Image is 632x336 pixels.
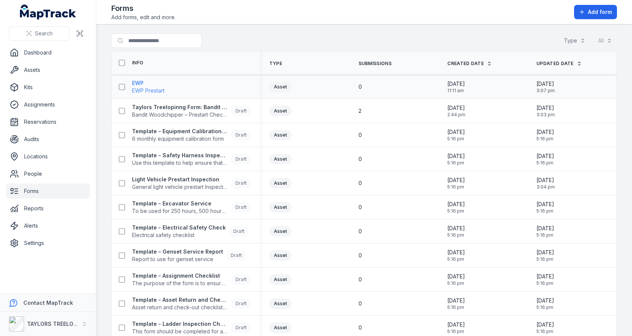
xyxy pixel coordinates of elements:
[132,224,249,239] a: Template - Electrical Safety CheckElectrical safety checklistDraft
[447,321,465,328] span: [DATE]
[132,255,223,263] span: Report to use for genset service
[132,224,226,231] strong: Template - Electrical Safety Check
[536,176,555,190] time: 01/09/2025, 3:04:52 pm
[359,324,362,331] span: 0
[447,249,465,256] span: [DATE]
[536,201,554,208] span: [DATE]
[132,272,228,280] strong: Template - Assignment Checklist
[6,97,90,112] a: Assignments
[447,273,465,280] span: [DATE]
[9,26,70,41] button: Search
[269,82,292,92] div: Asset
[132,248,246,263] a: Template - Genset Service ReportReport to use for genset serviceDraft
[231,274,251,285] div: Draft
[132,79,164,87] strong: EWP
[447,104,465,118] time: 28/08/2025, 2:44:53 pm
[6,201,90,216] a: Reports
[447,152,465,166] time: 03/06/2025, 5:16:59 pm
[359,300,362,307] span: 0
[447,201,465,208] span: [DATE]
[269,274,292,285] div: Asset
[536,152,554,166] time: 03/06/2025, 5:16:59 pm
[132,79,164,94] a: EWPEWP Prestart
[132,280,228,287] span: The purpose of the form is to ensure the employee is licenced and capable in operation the asset.
[536,80,555,94] time: 01/09/2025, 3:07:50 pm
[359,204,362,211] span: 0
[447,152,465,160] span: [DATE]
[447,297,465,304] span: [DATE]
[536,208,554,214] span: 5:16 pm
[23,300,73,306] strong: Contact MapTrack
[536,128,554,142] time: 03/06/2025, 5:16:59 pm
[447,104,465,112] span: [DATE]
[111,14,176,21] span: Add forms, edit and more.
[447,176,465,184] span: [DATE]
[447,328,465,334] span: 5:16 pm
[269,106,292,116] div: Asset
[231,322,251,333] div: Draft
[269,226,292,237] div: Asset
[132,200,251,215] a: Template - Excavator ServiceTo be used for 250 hours, 500 hours and 750 hours service only. (1,00...
[588,8,612,16] span: Add form
[536,61,574,67] span: Updated Date
[359,179,362,187] span: 0
[132,176,251,191] a: Light Vehicle Prestart InspectionGeneral light vehicle prestart Inspection formDraft
[447,297,465,310] time: 03/06/2025, 5:16:59 pm
[447,160,465,166] span: 5:16 pm
[269,130,292,140] div: Asset
[536,104,555,112] span: [DATE]
[536,160,554,166] span: 5:16 pm
[269,322,292,333] div: Asset
[35,30,53,37] span: Search
[536,297,554,304] span: [DATE]
[111,3,176,14] h2: Forms
[536,61,582,67] a: Updated Date
[27,321,90,327] strong: TAYLORS TREELOPPING
[269,202,292,213] div: Asset
[359,131,362,139] span: 0
[132,304,228,311] span: Asset return and check-out checklist - for key assets.
[536,104,555,118] time: 01/09/2025, 3:03:17 pm
[536,184,555,190] span: 3:04 pm
[231,298,251,309] div: Draft
[132,60,143,66] span: Info
[132,103,251,119] a: Taylors Treelopinng Form: Bandit Woodchipper – Prestart ChecklistBandit Woodchipper – Prestart Ch...
[359,155,362,163] span: 0
[6,45,90,60] a: Dashboard
[536,273,554,280] span: [DATE]
[6,236,90,251] a: Settings
[536,136,554,142] span: 5:16 pm
[231,202,251,213] div: Draft
[536,201,554,214] time: 03/06/2025, 5:16:59 pm
[536,256,554,262] span: 5:16 pm
[132,128,228,135] strong: Template - Equipment Calibration Form
[536,80,555,88] span: [DATE]
[447,249,465,262] time: 03/06/2025, 5:16:59 pm
[6,80,90,95] a: Kits
[593,33,617,48] button: All
[132,152,251,167] a: Template - Safety Harness InspectionUse this template to help ensure that your harness is in good...
[447,304,465,310] span: 5:16 pm
[6,218,90,233] a: Alerts
[132,231,226,239] span: Electrical safety checklist
[6,184,90,199] a: Forms
[229,226,249,237] div: Draft
[447,184,465,190] span: 5:16 pm
[447,61,492,67] a: Created Date
[536,280,554,286] span: 5:16 pm
[359,107,362,115] span: 2
[132,320,228,328] strong: Template - Ladder Inspection Checklist
[447,225,465,232] span: [DATE]
[536,297,554,310] time: 03/06/2025, 5:16:59 pm
[447,232,465,238] span: 5:16 pm
[574,5,617,19] button: Add form
[269,61,282,67] span: Type
[447,112,465,118] span: 2:44 pm
[359,252,362,259] span: 0
[132,135,228,143] span: 6 monthly equipment calibration form
[269,250,292,261] div: Asset
[132,176,228,183] strong: Light Vehicle Prestart Inspection
[231,130,251,140] div: Draft
[132,183,228,191] span: General light vehicle prestart Inspection form
[536,249,554,256] span: [DATE]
